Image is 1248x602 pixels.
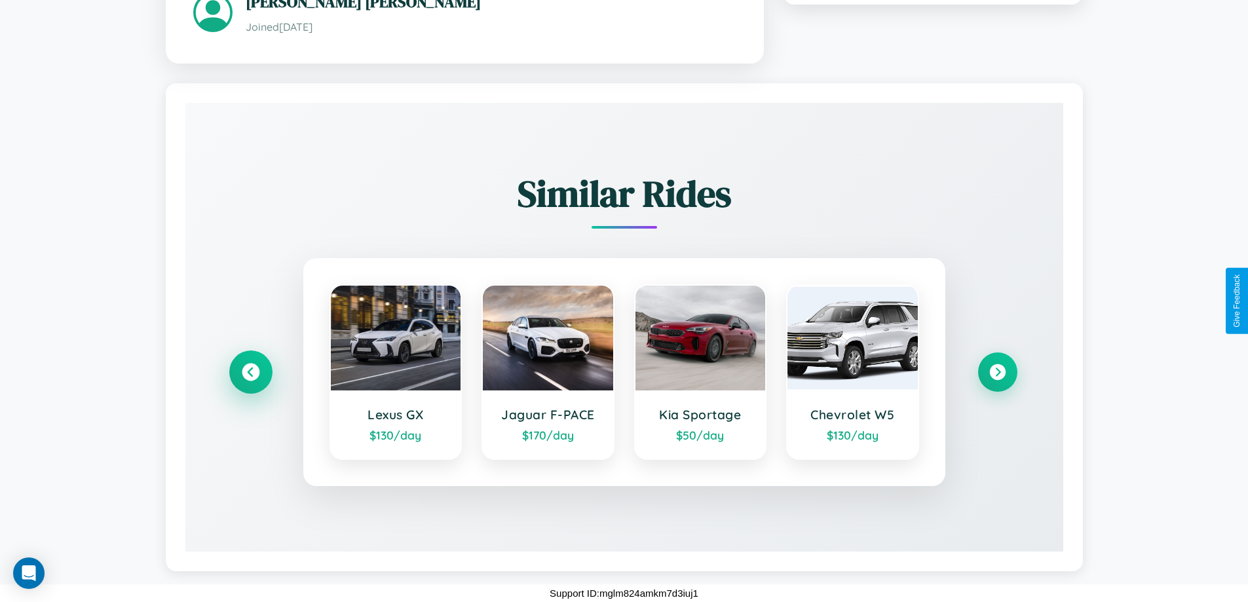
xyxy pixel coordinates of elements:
[13,557,45,589] div: Open Intercom Messenger
[482,284,615,460] a: Jaguar F-PACE$170/day
[330,284,463,460] a: Lexus GX$130/day
[649,407,753,423] h3: Kia Sportage
[496,428,600,442] div: $ 170 /day
[231,168,1017,219] h2: Similar Rides
[786,284,919,460] a: Chevrolet W5$130/day
[801,428,905,442] div: $ 130 /day
[246,18,736,37] p: Joined [DATE]
[496,407,600,423] h3: Jaguar F-PACE
[801,407,905,423] h3: Chevrolet W5
[344,407,448,423] h3: Lexus GX
[649,428,753,442] div: $ 50 /day
[550,584,698,602] p: Support ID: mglm824amkm7d3iuj1
[1232,274,1241,328] div: Give Feedback
[344,428,448,442] div: $ 130 /day
[634,284,767,460] a: Kia Sportage$50/day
